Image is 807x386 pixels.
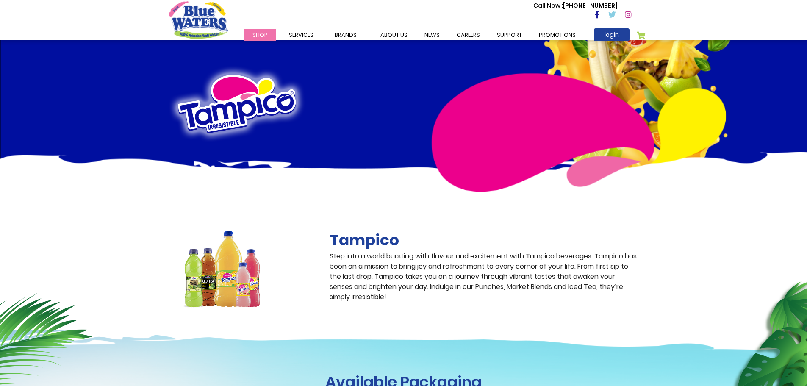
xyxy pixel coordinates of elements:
[335,31,357,39] span: Brands
[488,29,530,41] a: support
[530,29,584,41] a: Promotions
[416,29,448,41] a: News
[330,251,639,302] p: Step into a world bursting with flavour and excitement with Tampico beverages. Tampico has been o...
[533,1,618,10] p: [PHONE_NUMBER]
[330,231,639,249] h2: Tampico
[372,29,416,41] a: about us
[594,28,630,41] a: login
[252,31,268,39] span: Shop
[289,31,313,39] span: Services
[533,1,563,10] span: Call Now :
[448,29,488,41] a: careers
[169,1,228,39] a: store logo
